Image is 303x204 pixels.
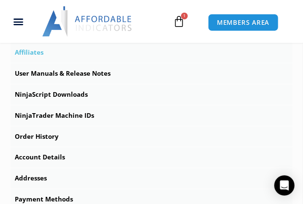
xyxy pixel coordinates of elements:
[3,13,33,29] div: Menu Toggle
[160,9,197,34] a: 1
[208,14,279,31] a: MEMBERS AREA
[181,13,188,19] span: 1
[274,175,295,196] div: Open Intercom Messenger
[11,42,292,63] a: Affiliates
[42,6,133,37] img: LogoAI | Affordable Indicators – NinjaTrader
[11,127,292,147] a: Order History
[217,19,270,26] span: MEMBERS AREA
[11,168,292,188] a: Addresses
[11,106,292,126] a: NinjaTrader Machine IDs
[11,147,292,167] a: Account Details
[11,85,292,105] a: NinjaScript Downloads
[11,64,292,84] a: User Manuals & Release Notes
